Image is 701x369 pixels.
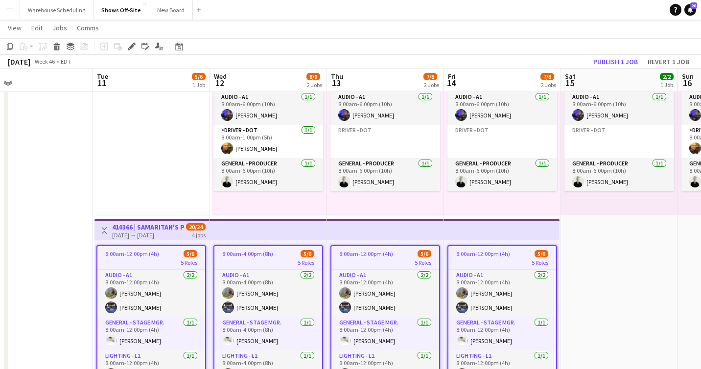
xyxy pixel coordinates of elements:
[564,158,674,191] app-card-role: General - Producer1/18:00am-6:00pm (10h)[PERSON_NAME]
[684,4,696,16] a: 28
[415,259,431,266] span: 5 Roles
[214,72,227,81] span: Wed
[418,250,431,257] span: 5/6
[644,55,693,68] button: Revert 1 job
[532,259,548,266] span: 5 Roles
[186,223,206,231] span: 20/24
[73,22,103,34] a: Comms
[192,73,206,80] span: 5/6
[456,250,510,257] span: 8:00am-12:00pm (4h)
[564,92,674,125] app-card-role: Audio - A11/18:00am-6:00pm (10h)[PERSON_NAME]
[181,259,197,266] span: 5 Roles
[540,73,554,80] span: 7/8
[192,231,206,239] div: 4 jobs
[447,158,557,191] app-card-role: General - Producer1/18:00am-6:00pm (10h)[PERSON_NAME]
[214,270,322,317] app-card-role: Audio - A12/28:00am-4:00pm (8h)[PERSON_NAME][PERSON_NAME]
[564,125,674,158] app-card-role-placeholder: Driver - DOT
[448,270,556,317] app-card-role: Audio - A12/28:00am-12:00pm (4h)[PERSON_NAME][PERSON_NAME]
[690,2,697,9] span: 28
[8,23,22,32] span: View
[20,0,93,20] button: Warehouse Scheduling
[52,23,67,32] span: Jobs
[97,317,205,350] app-card-role: General - Stage Mgr.1/18:00am-12:00pm (4h)[PERSON_NAME]
[330,68,440,191] app-job-card: 8:00am-6:00pm (10h)2/22 RolesAudio - A11/18:00am-6:00pm (10h)[PERSON_NAME]Driver - DOTGeneral - P...
[213,125,323,158] app-card-role: Driver - DOT1/18:00am-1:00pm (5h)[PERSON_NAME]
[447,68,557,191] app-job-card: 8:00am-6:00pm (10h)2/22 RolesAudio - A11/18:00am-6:00pm (10h)[PERSON_NAME]Driver - DOTGeneral - P...
[48,22,71,34] a: Jobs
[331,317,439,350] app-card-role: General - Stage Mgr.1/18:00am-12:00pm (4h)[PERSON_NAME]
[8,57,30,67] div: [DATE]
[77,23,99,32] span: Comms
[339,250,393,257] span: 8:00am-12:00pm (4h)
[589,55,642,68] button: Publish 1 job
[330,158,440,191] app-card-role: General - Producer1/18:00am-6:00pm (10h)[PERSON_NAME]
[330,92,440,125] app-card-role: Audio - A11/18:00am-6:00pm (10h)[PERSON_NAME]
[448,72,456,81] span: Fri
[93,0,149,20] button: Shows Off-Site
[446,77,456,89] span: 14
[541,81,556,89] div: 2 Jobs
[535,250,548,257] span: 5/6
[112,223,185,231] h3: 410366 | SAMARITAN'S PURSE [GEOGRAPHIC_DATA] [GEOGRAPHIC_DATA]-8 Retirement
[213,92,323,125] app-card-role: Audio - A11/18:00am-6:00pm (10h)[PERSON_NAME]
[149,0,193,20] button: New Board
[660,81,673,89] div: 1 Job
[31,23,43,32] span: Edit
[306,73,320,80] span: 8/9
[330,125,440,158] app-card-role-placeholder: Driver - DOT
[27,22,47,34] a: Edit
[563,77,576,89] span: 15
[213,68,323,191] app-job-card: 8:00am-6:00pm (10h)3/33 RolesAudio - A11/18:00am-6:00pm (10h)[PERSON_NAME]Driver - DOT1/18:00am-1...
[298,259,314,266] span: 5 Roles
[4,22,25,34] a: View
[213,158,323,191] app-card-role: General - Producer1/18:00am-6:00pm (10h)[PERSON_NAME]
[95,77,108,89] span: 11
[112,231,185,239] div: [DATE] → [DATE]
[424,81,439,89] div: 2 Jobs
[32,58,57,65] span: Week 46
[222,250,273,257] span: 8:00am-4:00pm (8h)
[423,73,437,80] span: 7/8
[307,81,322,89] div: 2 Jobs
[565,72,576,81] span: Sat
[192,81,205,89] div: 1 Job
[184,250,197,257] span: 5/6
[214,317,322,350] app-card-role: General - Stage Mgr.1/18:00am-4:00pm (8h)[PERSON_NAME]
[301,250,314,257] span: 5/6
[447,125,557,158] app-card-role-placeholder: Driver - DOT
[680,77,694,89] span: 16
[61,58,71,65] div: EDT
[97,72,108,81] span: Tue
[212,77,227,89] span: 12
[331,72,343,81] span: Thu
[682,72,694,81] span: Sun
[329,77,343,89] span: 13
[448,317,556,350] app-card-role: General - Stage Mgr.1/18:00am-12:00pm (4h)[PERSON_NAME]
[105,250,159,257] span: 8:00am-12:00pm (4h)
[447,92,557,125] app-card-role: Audio - A11/18:00am-6:00pm (10h)[PERSON_NAME]
[660,73,674,80] span: 2/2
[97,270,205,317] app-card-role: Audio - A12/28:00am-12:00pm (4h)[PERSON_NAME][PERSON_NAME]
[331,270,439,317] app-card-role: Audio - A12/28:00am-12:00pm (4h)[PERSON_NAME][PERSON_NAME]
[564,68,674,191] app-job-card: 8:00am-6:00pm (10h)2/22 RolesAudio - A11/18:00am-6:00pm (10h)[PERSON_NAME]Driver - DOTGeneral - P...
